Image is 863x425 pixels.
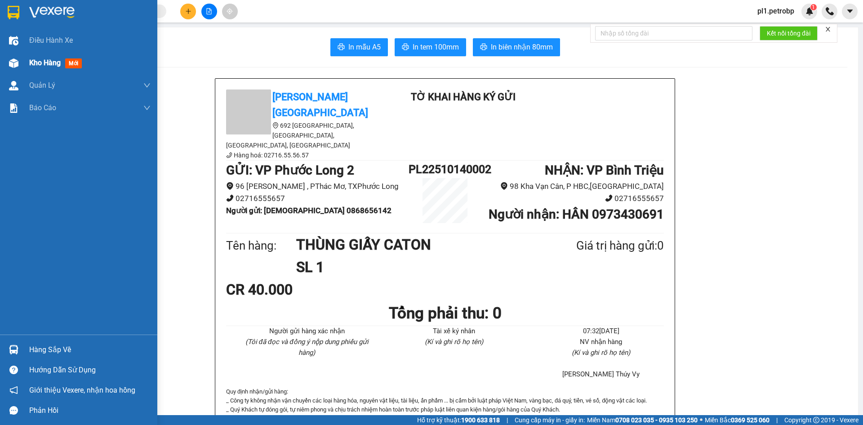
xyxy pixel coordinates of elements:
span: In tem 100mm [413,41,459,53]
span: Gửi: [8,9,22,18]
li: Tài xế ký nhân [391,326,516,337]
b: NHẬN : VP Bình Triệu [545,163,664,178]
div: PHÚC [8,40,64,51]
div: Tên hàng: [226,237,296,255]
div: Hướng dẫn sử dụng [29,363,151,377]
li: 692 [GEOGRAPHIC_DATA], [GEOGRAPHIC_DATA], [GEOGRAPHIC_DATA], [GEOGRAPHIC_DATA] [226,121,388,150]
strong: 0708 023 035 - 0935 103 250 [615,416,698,424]
span: 1 [812,4,815,10]
span: copyright [813,417,819,423]
li: NV nhận hàng [538,337,664,348]
span: plus [185,8,191,14]
span: phone [605,194,613,202]
li: 02716555657 [481,192,664,205]
span: caret-down [846,7,854,15]
h1: PL22510140002 [409,161,481,178]
span: Giới thiệu Vexere, nhận hoa hồng [29,385,135,396]
span: file-add [206,8,212,14]
button: Kết nối tổng đài [760,26,818,40]
span: Miền Nam [587,415,698,425]
b: Người gửi : [DEMOGRAPHIC_DATA] 0868656142 [226,206,391,215]
span: pl1.petrobp [750,5,801,17]
span: Cung cấp máy in - giấy in: [515,415,585,425]
h1: SL 1 [296,256,533,278]
img: solution-icon [9,103,18,113]
span: environment [500,182,508,190]
span: | [776,415,778,425]
img: warehouse-icon [9,345,18,354]
span: In mẫu A5 [348,41,381,53]
button: caret-down [842,4,858,19]
button: printerIn mẫu A5 [330,38,388,56]
p: _ Công ty không kiểm tra và không chịu trách nhiệm về hiện trạng/tình trang hàng hóa bên trong củ... [226,415,664,424]
div: CR 40.000 [226,278,370,301]
img: icon-new-feature [805,7,814,15]
span: mới [65,58,82,68]
button: printerIn biên nhận 80mm [473,38,560,56]
b: [PERSON_NAME][GEOGRAPHIC_DATA] [272,91,368,118]
div: VP Phước Long 2 [8,8,64,40]
span: environment [226,182,234,190]
span: | [507,415,508,425]
li: 98 Kha Vạn Cân, P HBC,[GEOGRAPHIC_DATA] [481,180,664,192]
li: 07:32[DATE] [538,326,664,337]
span: In biên nhận 80mm [491,41,553,53]
span: question-circle [9,366,18,374]
span: phone [226,194,234,202]
b: Người nhận : HÂN 0973430691 [489,207,664,222]
img: warehouse-icon [9,36,18,45]
button: printerIn tem 100mm [395,38,466,56]
img: phone-icon [826,7,834,15]
span: Quản Lý [29,80,55,91]
li: 02716555657 [226,192,409,205]
h1: Tổng phải thu: 0 [226,301,664,326]
span: phone [226,152,232,158]
h1: THÙNG GIẤY CATON [296,233,533,256]
span: Kết nối tổng đài [767,28,810,38]
span: Điều hành xe [29,35,73,46]
b: GỬI : VP Phước Long 2 [226,163,354,178]
span: aim [227,8,233,14]
img: warehouse-icon [9,58,18,68]
span: notification [9,386,18,394]
b: TỜ KHAI HÀNG KÝ GỬI [411,91,516,103]
span: Nhận: [70,9,92,18]
div: Giá trị hàng gửi: 0 [533,237,664,255]
span: Hỗ trợ kỹ thuật: [417,415,500,425]
span: message [9,406,18,415]
p: _ Quý Khách tự đóng gói, tự niêm phong và chịu trách nhiệm hoàn toàn trước pháp luật liên quan ki... [226,405,664,414]
li: 96 [PERSON_NAME] , PThác Mơ, TXPhước Long [226,180,409,192]
div: HÂN [70,29,131,40]
p: _ Công ty không nhận vận chuyển các loại hàng hóa, nguyên vật liệu, tài liệu, ấn phẩm ... bị cấm ... [226,396,664,405]
span: printer [402,43,409,52]
div: VP Bình Triệu [70,8,131,29]
span: ⚪️ [700,418,703,422]
span: printer [338,43,345,52]
span: Miền Bắc [705,415,770,425]
strong: 0369 525 060 [731,416,770,424]
i: (Tôi đã đọc và đồng ý nộp dung phiếu gửi hàng) [245,338,369,357]
img: logo-vxr [8,6,19,19]
div: Phản hồi [29,404,151,417]
span: down [143,104,151,112]
span: Báo cáo [29,102,56,113]
sup: 1 [810,4,817,10]
button: plus [180,4,196,19]
i: (Kí và ghi rõ họ tên) [425,338,483,346]
i: (Kí và ghi rõ họ tên) [572,349,630,357]
span: printer [480,43,487,52]
div: Hàng sắp về [29,343,151,357]
span: close [825,26,831,32]
button: aim [222,4,238,19]
span: Kho hàng [29,58,61,67]
button: file-add [201,4,217,19]
span: down [143,82,151,89]
span: environment [272,122,279,129]
li: Người gửi hàng xác nhận [244,326,369,337]
strong: 1900 633 818 [461,416,500,424]
input: Nhập số tổng đài [595,26,752,40]
li: [PERSON_NAME] Thúy Vy [538,369,664,380]
li: Hàng hoá: 02716.55.56.57 [226,150,388,160]
img: warehouse-icon [9,81,18,90]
